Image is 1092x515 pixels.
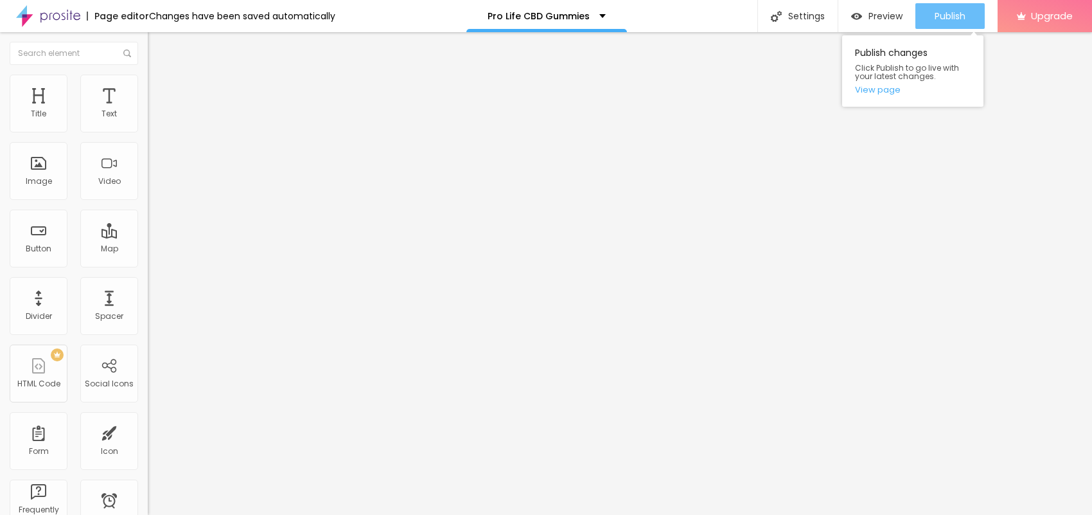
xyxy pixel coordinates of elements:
button: Preview [838,3,915,29]
div: Title [31,109,46,118]
div: Video [98,177,121,186]
span: Upgrade [1031,10,1073,21]
div: Image [26,177,52,186]
div: Publish changes [842,35,983,107]
div: Form [29,447,49,456]
img: view-1.svg [851,11,862,22]
div: Text [101,109,117,118]
div: HTML Code [17,379,60,388]
div: Map [101,244,118,253]
div: Button [26,244,51,253]
span: Click Publish to go live with your latest changes. [855,64,971,80]
span: Publish [935,11,965,21]
p: Pro Life CBD Gummies [488,12,590,21]
img: Icone [771,11,782,22]
div: Changes have been saved automatically [149,12,335,21]
button: Publish [915,3,985,29]
a: View page [855,86,971,94]
img: Icone [123,50,131,57]
div: Icon [101,447,118,456]
div: Social Icons [85,379,134,388]
input: Search element [10,42,138,65]
iframe: Editor [148,32,1092,515]
div: Divider [26,312,52,321]
div: Spacer [95,312,123,321]
div: Page editor [87,12,149,21]
span: Preview [868,11,903,21]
